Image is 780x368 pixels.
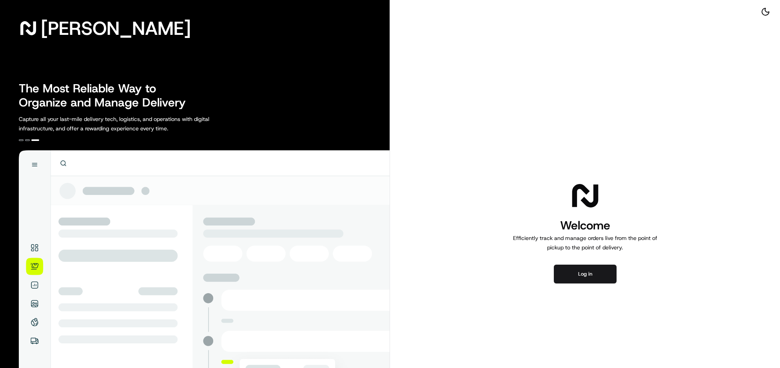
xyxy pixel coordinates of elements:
span: [PERSON_NAME] [41,20,191,36]
h2: The Most Reliable Way to Organize and Manage Delivery [19,81,194,110]
button: Log in [554,265,617,283]
p: Capture all your last-mile delivery tech, logistics, and operations with digital infrastructure, ... [19,114,245,133]
h1: Welcome [510,218,660,233]
p: Efficiently track and manage orders live from the point of pickup to the point of delivery. [510,233,660,252]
